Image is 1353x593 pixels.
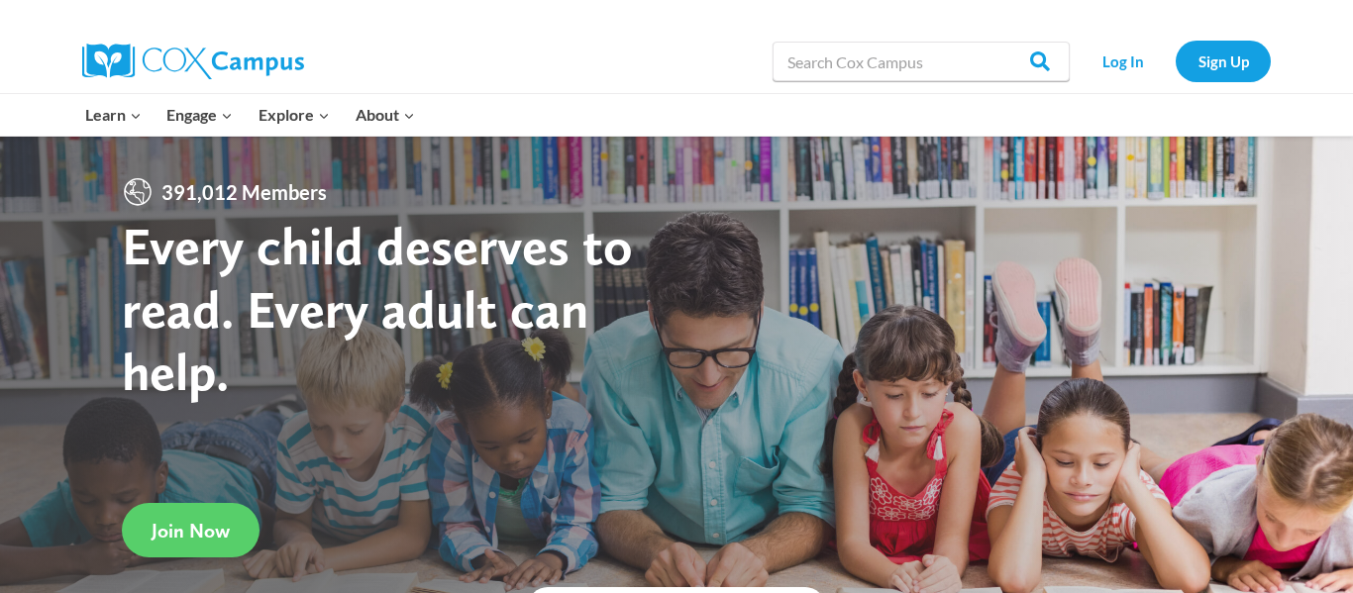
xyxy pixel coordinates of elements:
nav: Primary Navigation [72,94,427,136]
a: Sign Up [1176,41,1271,81]
span: Learn [85,102,142,128]
span: Engage [166,102,233,128]
span: 391,012 Members [154,176,335,208]
span: Explore [259,102,330,128]
a: Join Now [122,503,260,557]
input: Search Cox Campus [773,42,1070,81]
strong: Every child deserves to read. Every adult can help. [122,214,633,403]
span: Join Now [152,519,230,543]
img: Cox Campus [82,44,304,79]
a: Log In [1080,41,1166,81]
nav: Secondary Navigation [1080,41,1271,81]
span: About [356,102,415,128]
